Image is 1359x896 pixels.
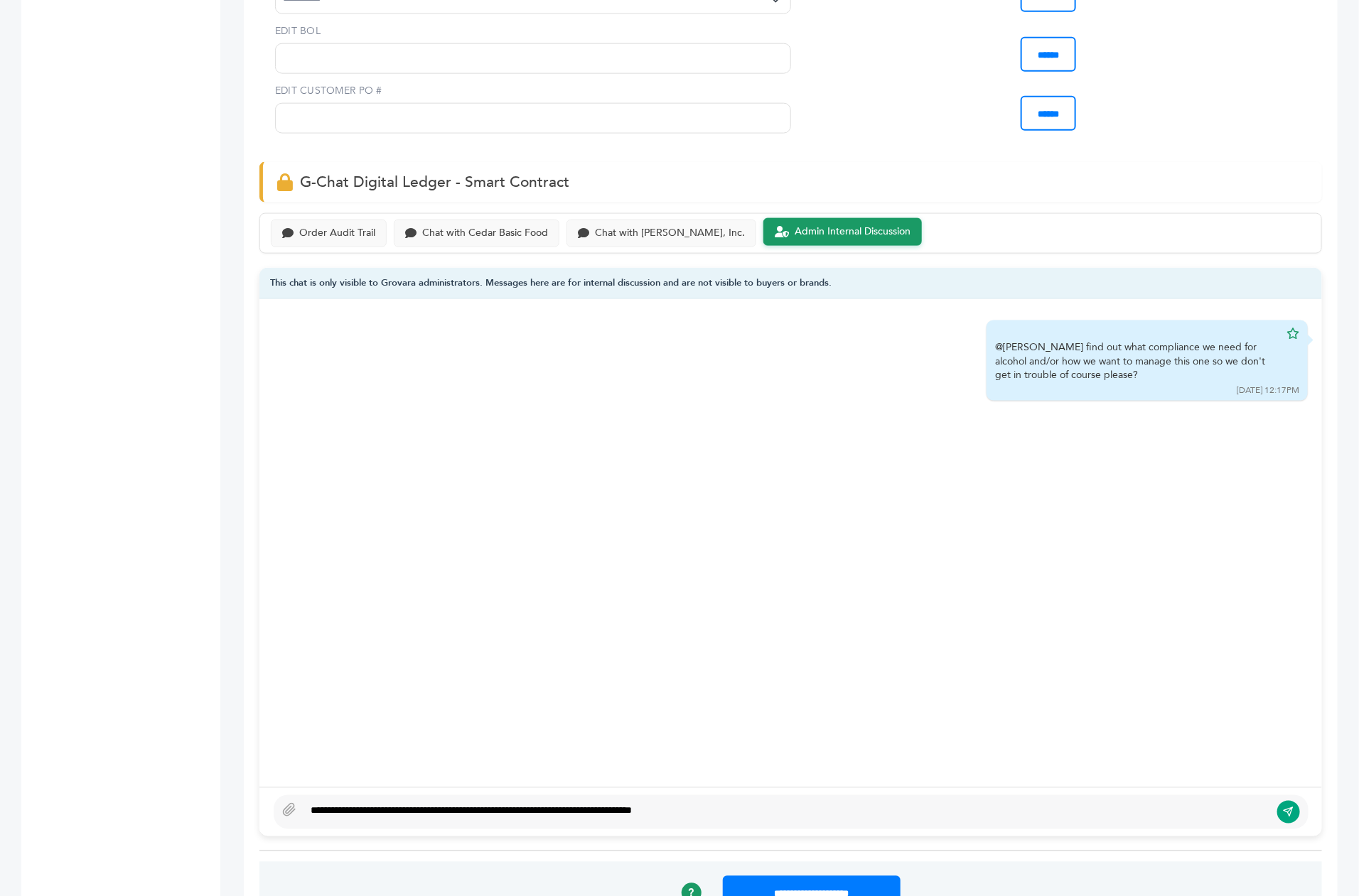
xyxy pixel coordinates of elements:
[259,268,1322,300] div: This chat is only visible to Grovara administrators. Messages here are for internal discussion an...
[299,227,375,239] div: Order Audit Trail
[300,172,569,193] span: G-Chat Digital Ledger - Smart Contract
[1237,384,1299,396] div: [DATE] 12:17PM
[275,24,791,38] label: EDIT BOL
[995,340,1279,382] div: @[PERSON_NAME] find out what compliance we need for alcohol and/or how we want to manage this one...
[275,84,791,98] label: EDIT CUSTOMER PO #
[422,227,548,239] div: Chat with Cedar Basic Food
[795,226,911,238] div: Admin Internal Discussion
[595,227,745,239] div: Chat with [PERSON_NAME], Inc.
